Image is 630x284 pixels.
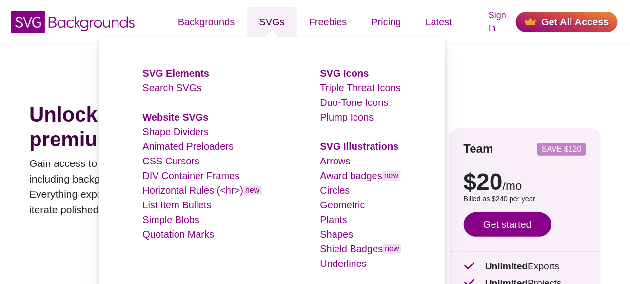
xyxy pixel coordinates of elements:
[320,68,369,79] a: SVG Icons
[489,9,509,35] a: Sign In
[503,179,522,192] span: /mo
[297,7,359,37] a: Freebies
[320,156,351,166] a: Arrows
[485,261,528,271] strong: Unlimited
[29,156,268,217] p: Gain access to thousands of premium SVGs, including backgrounds, icons, doodles, and more. Everyt...
[320,214,348,225] a: Plants
[320,112,374,122] a: Plump Icons
[359,7,413,37] a: Pricing
[247,7,297,37] a: SVGs
[142,82,201,93] a: Search SVGs
[142,229,214,240] a: Quotation Marks
[142,68,209,79] a: SVG Elements
[142,112,208,122] a: Website SVGs
[142,170,239,181] a: DIV Container Frames
[142,200,211,210] a: List Item Bullets
[541,145,582,153] p: SAVE $120
[320,229,354,240] a: Shapes
[383,244,401,254] span: new
[29,102,268,152] h1: Unlock access to all our premium graphics
[320,200,365,210] a: Geometric
[142,141,234,152] a: Animated Preloaders
[464,194,586,204] p: Billed as $240 per year
[320,82,401,93] a: Triple Threat Icons
[413,7,464,37] a: Latest
[166,7,247,37] a: Backgrounds
[243,186,261,195] span: new
[464,170,586,194] p: $20
[320,185,350,196] a: Circles
[464,142,493,155] strong: Team
[142,156,199,166] a: CSS Cursors
[142,185,261,196] a: Horizontal Rules (<hr>)new
[464,212,551,237] a: Get started
[320,141,399,152] a: SVG Illustrations
[464,260,586,274] p: Exports
[142,214,199,225] a: Simple Blobs
[142,126,209,137] a: Shape Dividers
[516,12,618,32] a: Get All Access
[320,97,389,108] a: Duo-Tone Icons
[382,171,400,181] span: new
[320,258,367,269] a: Underlines
[320,243,401,254] a: Shield Badgesnew
[320,170,401,181] a: Award badgesnew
